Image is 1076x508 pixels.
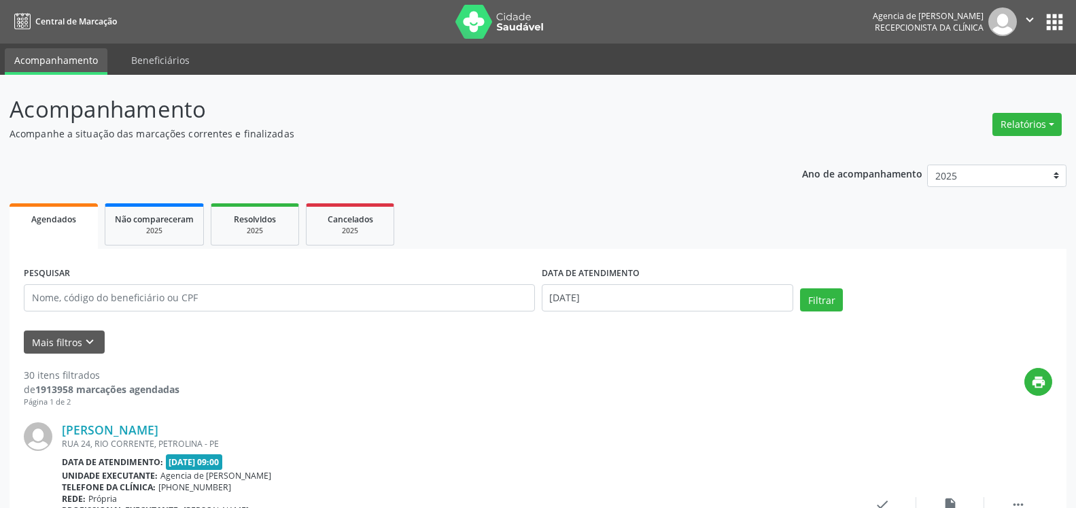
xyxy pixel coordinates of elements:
[988,7,1017,36] img: img
[10,10,117,33] a: Central de Marcação
[24,422,52,451] img: img
[1031,375,1046,390] i: print
[24,368,179,382] div: 30 itens filtrados
[10,92,750,126] p: Acompanhamento
[35,383,179,396] strong: 1913958 marcações agendadas
[542,284,794,311] input: Selecione um intervalo
[82,335,97,350] i: keyboard_arrow_down
[62,470,158,481] b: Unidade executante:
[24,263,70,284] label: PESQUISAR
[166,454,223,470] span: [DATE] 09:00
[115,226,194,236] div: 2025
[62,438,848,450] div: RUA 24, RIO CORRENTE, PETROLINA - PE
[24,331,105,354] button: Mais filtroskeyboard_arrow_down
[10,126,750,141] p: Acompanhe a situação das marcações correntes e finalizadas
[873,10,984,22] div: Agencia de [PERSON_NAME]
[802,165,922,182] p: Ano de acompanhamento
[24,284,535,311] input: Nome, código do beneficiário ou CPF
[62,481,156,493] b: Telefone da clínica:
[62,493,86,505] b: Rede:
[542,263,640,284] label: DATA DE ATENDIMENTO
[992,113,1062,136] button: Relatórios
[800,288,843,311] button: Filtrar
[875,22,984,33] span: Recepcionista da clínica
[24,396,179,408] div: Página 1 de 2
[1022,12,1037,27] i: 
[5,48,107,75] a: Acompanhamento
[221,226,289,236] div: 2025
[35,16,117,27] span: Central de Marcação
[62,456,163,468] b: Data de atendimento:
[1043,10,1066,34] button: apps
[62,422,158,437] a: [PERSON_NAME]
[24,382,179,396] div: de
[1024,368,1052,396] button: print
[328,214,373,225] span: Cancelados
[234,214,276,225] span: Resolvidos
[316,226,384,236] div: 2025
[160,470,271,481] span: Agencia de [PERSON_NAME]
[158,481,231,493] span: [PHONE_NUMBER]
[31,214,76,225] span: Agendados
[1017,7,1043,36] button: 
[122,48,199,72] a: Beneficiários
[115,214,194,225] span: Não compareceram
[88,493,117,505] span: Própria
